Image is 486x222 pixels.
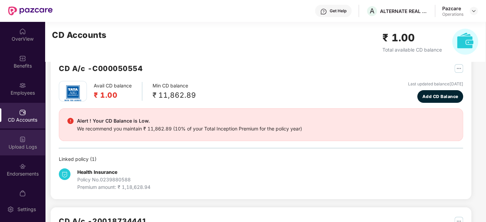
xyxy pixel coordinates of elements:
h2: CD A/c - C000050554 [59,63,143,74]
div: Linked policy ( 1 ) [59,155,463,163]
img: tatag.png [61,81,85,105]
b: Health Insurance [77,169,117,175]
div: Settings [15,206,38,213]
img: svg+xml;base64,PHN2ZyBpZD0iQ0RfQWNjb3VudHMiIGRhdGEtbmFtZT0iQ0QgQWNjb3VudHMiIHhtbG5zPSJodHRwOi8vd3... [19,109,26,116]
img: svg+xml;base64,PHN2ZyBpZD0iRGFuZ2VyX2FsZXJ0IiBkYXRhLW5hbWU9IkRhbmdlciBhbGVydCIgeG1sbnM9Imh0dHA6Ly... [67,118,74,124]
div: Pazcare [442,5,463,12]
img: svg+xml;base64,PHN2ZyBpZD0iRHJvcGRvd24tMzJ4MzIiIHhtbG5zPSJodHRwOi8vd3d3LnczLm9yZy8yMDAwL3N2ZyIgd2... [471,8,476,14]
img: svg+xml;base64,PHN2ZyB4bWxucz0iaHR0cDovL3d3dy53My5vcmcvMjAwMC9zdmciIHhtbG5zOnhsaW5rPSJodHRwOi8vd3... [452,29,478,55]
div: Get Help [330,8,346,14]
img: svg+xml;base64,PHN2ZyB4bWxucz0iaHR0cDovL3d3dy53My5vcmcvMjAwMC9zdmciIHdpZHRoPSIyNSIgaGVpZ2h0PSIyNS... [455,64,463,73]
div: ₹ 11,862.89 [153,89,196,101]
span: Add CD Balance [422,93,458,100]
img: svg+xml;base64,PHN2ZyBpZD0iRW5kb3JzZW1lbnRzIiB4bWxucz0iaHR0cDovL3d3dy53My5vcmcvMjAwMC9zdmciIHdpZH... [19,163,26,170]
h2: ₹ 1.00 [382,30,442,46]
div: Policy No. 0239880588 [77,176,150,183]
h2: CD Accounts [52,29,107,42]
div: ALTERNATE REAL ESTATE EXPERIENCES PRIVATE LIMITED [380,8,428,14]
div: Min CD balance [153,82,196,101]
button: Add CD Balance [417,90,463,103]
img: svg+xml;base64,PHN2ZyBpZD0iVXBsb2FkX0xvZ3MiIGRhdGEtbmFtZT0iVXBsb2FkIExvZ3MiIHhtbG5zPSJodHRwOi8vd3... [19,136,26,143]
img: svg+xml;base64,PHN2ZyBpZD0iRW1wbG95ZWVzIiB4bWxucz0iaHR0cDovL3d3dy53My5vcmcvMjAwMC9zdmciIHdpZHRoPS... [19,82,26,89]
div: Last updated balance [DATE] [408,81,463,87]
img: svg+xml;base64,PHN2ZyBpZD0iQmVuZWZpdHMiIHhtbG5zPSJodHRwOi8vd3d3LnczLm9yZy8yMDAwL3N2ZyIgd2lkdGg9Ij... [19,55,26,62]
img: svg+xml;base64,PHN2ZyBpZD0iTXlfT3JkZXJzIiBkYXRhLW5hbWU9Ik15IE9yZGVycyIgeG1sbnM9Imh0dHA6Ly93d3cudz... [19,190,26,197]
h2: ₹ 1.00 [94,89,132,101]
img: New Pazcare Logo [8,6,53,15]
span: Total available CD balance [382,47,442,53]
div: We recommend you maintain ₹ 11,862.89 (10% of your Total Inception Premium for the policy year) [77,125,302,133]
div: Alert ! Your CD Balance is Low. [77,117,302,125]
img: svg+xml;base64,PHN2ZyBpZD0iU2V0dGluZy0yMHgyMCIgeG1sbnM9Imh0dHA6Ly93d3cudzMub3JnLzIwMDAvc3ZnIiB3aW... [7,206,14,213]
img: svg+xml;base64,PHN2ZyB4bWxucz0iaHR0cDovL3d3dy53My5vcmcvMjAwMC9zdmciIHdpZHRoPSIzNCIgaGVpZ2h0PSIzNC... [59,168,70,180]
img: svg+xml;base64,PHN2ZyBpZD0iSGVscC0zMngzMiIgeG1sbnM9Imh0dHA6Ly93d3cudzMub3JnLzIwMDAvc3ZnIiB3aWR0aD... [320,8,327,15]
div: Avail CD balance [94,82,142,101]
span: A [370,7,375,15]
img: svg+xml;base64,PHN2ZyBpZD0iSG9tZSIgeG1sbnM9Imh0dHA6Ly93d3cudzMub3JnLzIwMDAvc3ZnIiB3aWR0aD0iMjAiIG... [19,28,26,35]
div: Premium amount: ₹ 1,18,628.94 [77,183,150,191]
div: Operations [442,12,463,17]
